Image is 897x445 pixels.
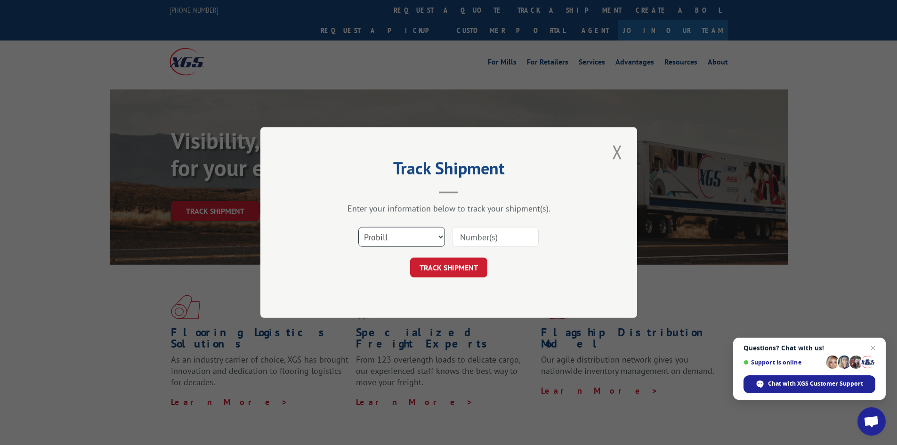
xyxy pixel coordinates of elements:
a: Open chat [857,407,886,436]
span: Chat with XGS Customer Support [743,375,875,393]
button: Close modal [609,139,625,165]
span: Chat with XGS Customer Support [768,380,863,388]
span: Support is online [743,359,823,366]
button: TRACK SHIPMENT [410,258,487,277]
h2: Track Shipment [307,162,590,179]
input: Number(s) [452,227,539,247]
span: Questions? Chat with us! [743,344,875,352]
div: Enter your information below to track your shipment(s). [307,203,590,214]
